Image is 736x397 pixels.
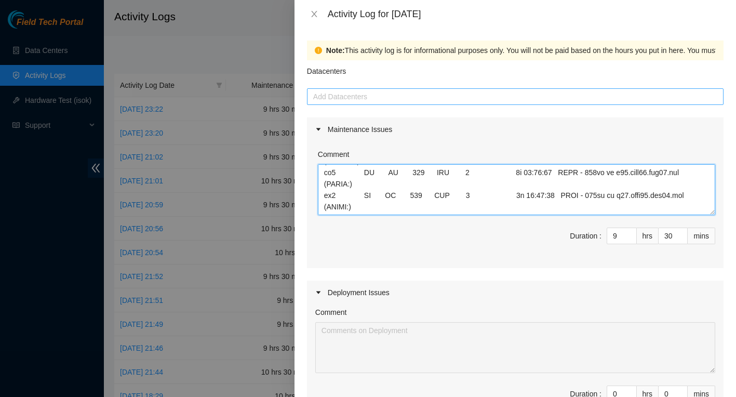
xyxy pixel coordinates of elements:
[315,289,322,296] span: caret-right
[315,126,322,133] span: caret-right
[315,307,347,318] label: Comment
[688,228,715,244] div: mins
[307,117,724,141] div: Maintenance Issues
[326,45,345,56] strong: Note:
[328,8,724,20] div: Activity Log for [DATE]
[307,60,346,77] p: Datacenters
[307,9,322,19] button: Close
[315,322,715,373] textarea: Comment
[570,230,601,242] div: Duration :
[307,281,724,305] div: Deployment Issues
[318,164,715,215] textarea: Comment
[637,228,659,244] div: hrs
[315,47,322,54] span: exclamation-circle
[318,149,350,160] label: Comment
[310,10,318,18] span: close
